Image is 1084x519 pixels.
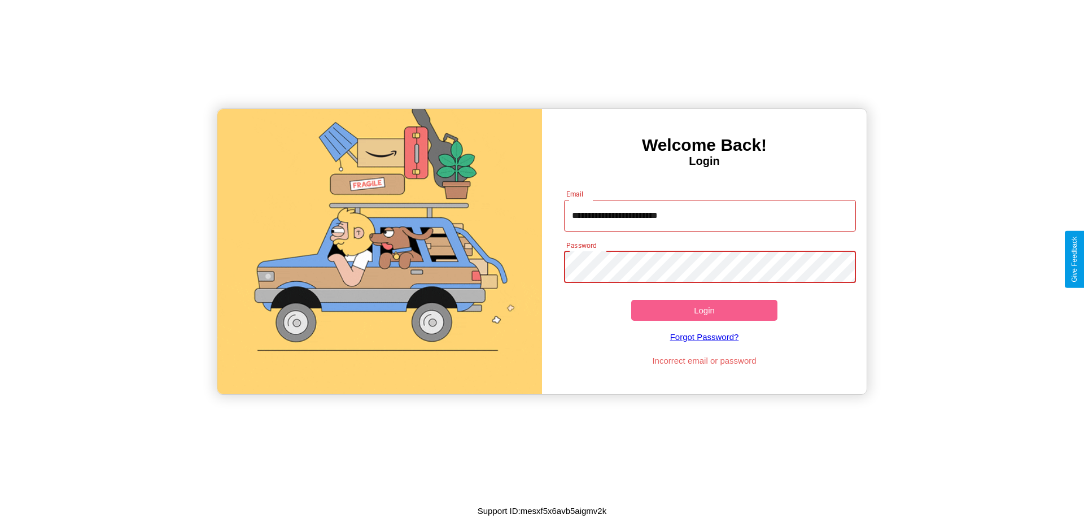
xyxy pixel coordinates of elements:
h4: Login [542,155,867,168]
a: Forgot Password? [558,321,851,353]
label: Password [566,241,596,250]
div: Give Feedback [1070,237,1078,282]
p: Incorrect email or password [558,353,851,368]
p: Support ID: mesxf5x6avb5aigmv2k [478,503,606,518]
button: Login [631,300,777,321]
label: Email [566,189,584,199]
h3: Welcome Back! [542,136,867,155]
img: gif [217,109,542,394]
